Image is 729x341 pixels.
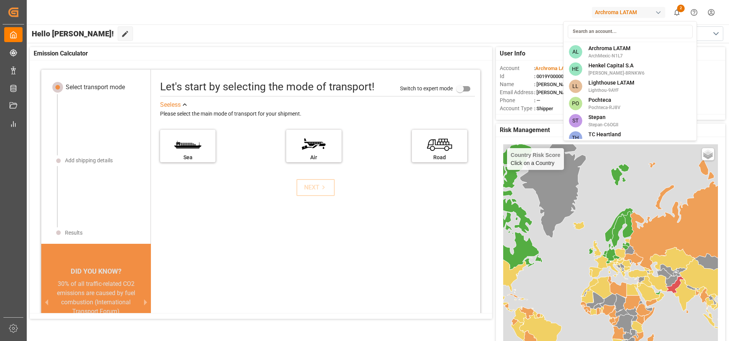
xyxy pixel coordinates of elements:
div: Click on a Country [511,152,561,166]
h4: Country Risk Score [511,152,561,158]
span: Henkel Capital S.A [588,62,645,70]
span: TH [569,131,582,145]
span: [PERSON_NAME]-8RNKW6 [588,70,645,77]
span: PO [569,97,582,110]
span: Archroma LATAM [588,44,630,52]
span: Pochteca [588,96,620,104]
span: TCHeartland-LF4M [588,139,627,145]
input: Search an account... [568,25,693,38]
span: HE [569,62,582,76]
span: ST [569,114,582,127]
span: Lighthou-9AYF [588,87,634,94]
span: LL [569,80,582,93]
span: Lighthouse LATAM [588,79,634,87]
span: AL [569,45,582,59]
span: TC Heartland [588,131,627,139]
span: Pochteca-RJ8V [588,104,620,111]
span: Stepan-C6OGII [588,121,618,128]
a: Layers [702,148,714,160]
span: Stepan [588,113,618,121]
span: ArchMexic-N1L7 [588,52,630,59]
